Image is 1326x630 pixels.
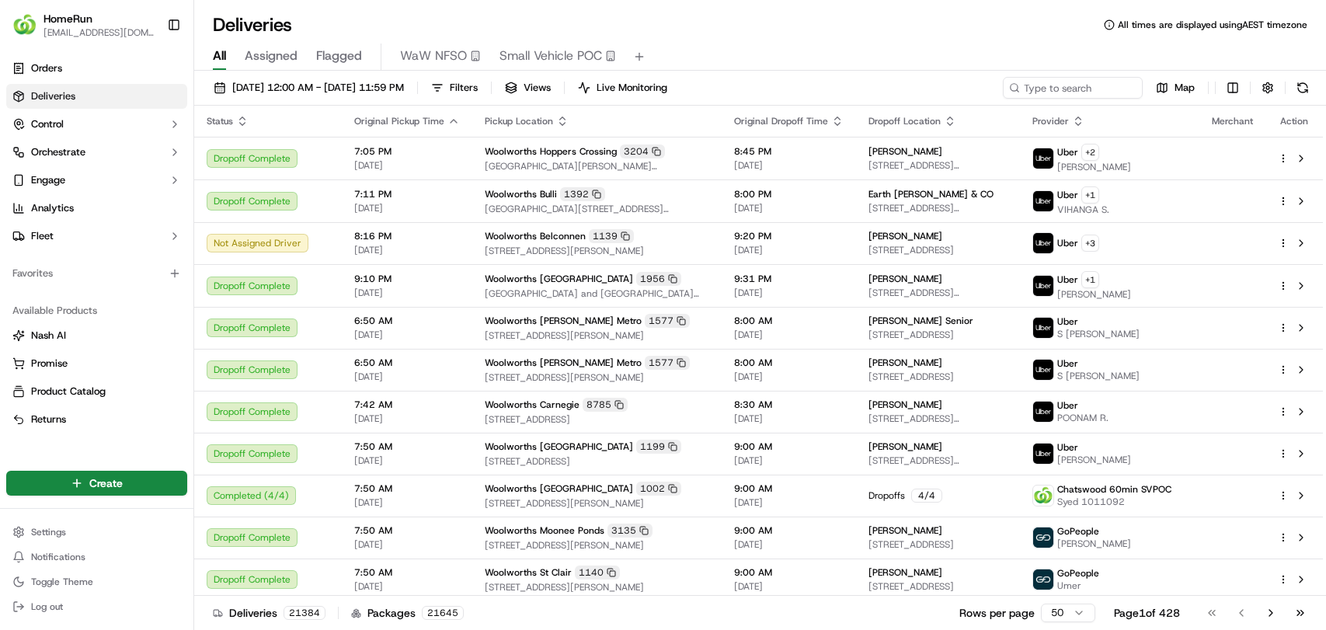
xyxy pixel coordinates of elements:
span: 7:11 PM [354,188,460,200]
button: Engage [6,168,187,193]
span: Create [89,475,123,491]
span: [PERSON_NAME] [868,357,942,369]
span: S [PERSON_NAME] [1057,370,1140,382]
span: 7:42 AM [354,399,460,411]
a: Product Catalog [12,385,181,399]
span: [PERSON_NAME] [868,440,942,453]
span: [DATE] [354,580,460,593]
span: [DATE] [354,244,460,256]
div: 3135 [607,524,653,538]
span: [DATE] [734,580,844,593]
span: 9:00 AM [734,482,844,495]
span: [DATE] [734,538,844,551]
span: Log out [31,600,63,613]
span: 8:45 PM [734,145,844,158]
span: [DATE] [734,202,844,214]
span: 8:00 AM [734,357,844,369]
button: Log out [6,596,187,618]
button: +1 [1081,186,1099,204]
span: [PERSON_NAME] Senior [868,315,973,327]
span: Uber [1057,315,1078,328]
span: [STREET_ADDRESS][PERSON_NAME] [485,329,709,342]
div: Available Products [6,298,187,323]
span: [PERSON_NAME] [868,399,942,411]
span: [DATE] [354,371,460,383]
span: Toggle Theme [31,576,93,588]
span: Woolworths [GEOGRAPHIC_DATA] [485,440,633,453]
div: 1002 [636,482,681,496]
div: 21384 [284,606,325,620]
a: Deliveries [6,84,187,109]
span: [STREET_ADDRESS] [485,413,709,426]
button: +1 [1081,271,1099,288]
span: Uber [1057,273,1078,286]
span: Map [1175,81,1195,95]
span: [DATE] [734,412,844,425]
span: Live Monitoring [597,81,667,95]
span: Orders [31,61,62,75]
div: 1140 [575,566,620,580]
span: Woolworths Hoppers Crossing [485,145,617,158]
span: [PERSON_NAME] [868,230,942,242]
span: 9:00 AM [734,566,844,579]
span: Original Pickup Time [354,115,444,127]
button: Returns [6,407,187,432]
span: Filters [450,81,478,95]
span: Uber [1057,399,1078,412]
button: Views [498,77,558,99]
span: [DATE] [354,412,460,425]
span: [GEOGRAPHIC_DATA][STREET_ADDRESS][PERSON_NAME][GEOGRAPHIC_DATA] [485,203,709,215]
span: [DATE] [734,496,844,509]
span: Views [524,81,551,95]
span: [PERSON_NAME] [1057,454,1131,466]
div: 1956 [636,272,681,286]
div: Favorites [6,261,187,286]
span: 9:20 PM [734,230,844,242]
span: [GEOGRAPHIC_DATA][PERSON_NAME][STREET_ADDRESS][GEOGRAPHIC_DATA] [485,160,709,172]
span: Earth [PERSON_NAME] & CO [868,188,994,200]
button: Nash AI [6,323,187,348]
button: Toggle Theme [6,571,187,593]
span: [DATE] [354,329,460,341]
span: WaW NFSO [400,47,467,65]
span: [DATE] [734,454,844,467]
span: [STREET_ADDRESS][PERSON_NAME] [485,371,709,384]
span: [STREET_ADDRESS] [868,538,1008,551]
div: 3204 [620,144,665,158]
div: Packages [351,605,464,621]
span: [EMAIL_ADDRESS][DOMAIN_NAME] [44,26,155,39]
span: [STREET_ADDRESS] [868,371,1008,383]
span: [DATE] [354,159,460,172]
img: uber-new-logo.jpeg [1033,191,1053,211]
button: Filters [424,77,485,99]
span: Notifications [31,551,85,563]
img: uber-new-logo.jpeg [1033,444,1053,464]
span: Woolworths [GEOGRAPHIC_DATA] [485,273,633,285]
div: 4 / 4 [911,489,942,503]
span: 9:31 PM [734,273,844,285]
div: Page 1 of 428 [1114,605,1180,621]
span: Woolworths [PERSON_NAME] Metro [485,315,642,327]
span: 7:50 AM [354,524,460,537]
span: POONAM R. [1057,412,1108,424]
span: [STREET_ADDRESS][PERSON_NAME] [868,159,1008,172]
span: Dropoffs [868,489,905,502]
span: [PERSON_NAME] [1057,538,1131,550]
button: Promise [6,351,187,376]
span: 9:00 AM [734,440,844,453]
button: HomeRunHomeRun[EMAIL_ADDRESS][DOMAIN_NAME] [6,6,161,44]
div: 1199 [636,440,681,454]
span: [STREET_ADDRESS][PERSON_NAME] [485,581,709,593]
span: VIHANGA S. [1057,204,1109,216]
span: All [213,47,226,65]
span: Uber [1057,189,1078,201]
span: Uber [1057,441,1078,454]
span: Umer [1057,580,1099,592]
span: Engage [31,173,65,187]
input: Type to search [1003,77,1143,99]
button: Fleet [6,224,187,249]
span: [DATE] [354,287,460,299]
span: [STREET_ADDRESS] [868,580,1008,593]
a: Nash AI [12,329,181,343]
span: Chatswood 60min SVPOC [1057,483,1171,496]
